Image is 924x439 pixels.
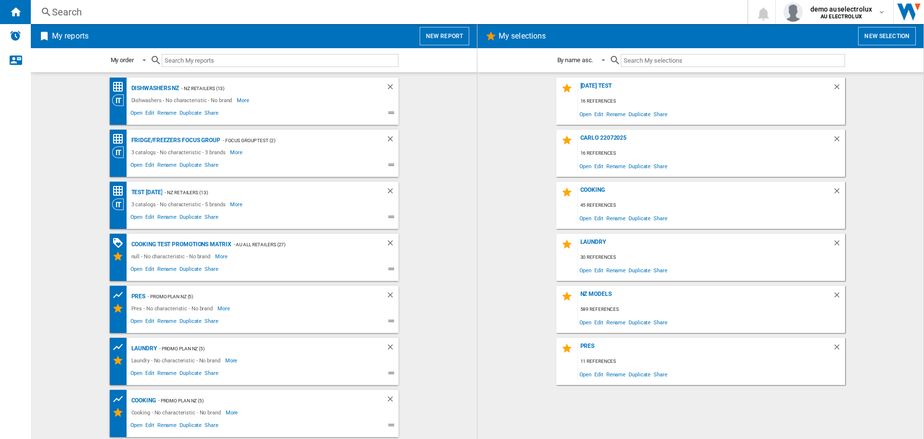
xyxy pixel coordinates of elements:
span: Edit [593,264,605,277]
span: Rename [156,369,178,380]
span: Open [578,160,593,173]
span: Rename [156,108,178,120]
span: Open [129,213,144,224]
span: Share [652,107,669,120]
span: Share [652,316,669,329]
div: Product prices grid [112,289,129,301]
div: My order [111,56,134,64]
span: Share [652,160,669,173]
span: Share [203,317,220,328]
div: Delete [386,291,398,303]
div: PROMOTIONS Matrix [112,237,129,249]
div: Delete [386,343,398,355]
div: Delete [833,343,845,356]
span: Share [203,265,220,276]
div: Delete [386,82,398,94]
span: Rename [156,265,178,276]
div: Laundry [129,343,157,355]
div: Pres [129,291,146,303]
div: test [DATE] [129,186,163,199]
div: 589 references [578,304,845,316]
div: Search [52,5,722,19]
span: Share [203,108,220,120]
span: Open [129,108,144,120]
span: Share [652,212,669,225]
div: NZ Models [578,291,833,304]
input: Search My reports [162,54,398,67]
span: Share [203,160,220,172]
span: More [218,303,231,314]
div: Price Matrix [112,81,129,93]
div: Dishwashers NZ [129,82,180,94]
img: alerts-logo.svg [10,30,21,41]
span: Open [129,160,144,172]
div: Pres - No characteristic - No brand [129,303,218,314]
div: - NZ Retailers (13) [162,186,366,199]
div: Delete [833,186,845,200]
span: Edit [144,369,156,380]
span: Edit [593,160,605,173]
div: My Selections [112,407,129,418]
div: Delete [833,82,845,95]
span: Rename [605,160,627,173]
span: Duplicate [627,160,652,173]
span: Edit [593,107,605,120]
div: - Focus Group Test (2) [220,134,367,146]
span: Share [203,369,220,380]
span: More [230,146,244,158]
span: Open [129,369,144,380]
img: profile.jpg [783,2,803,22]
div: Pres [578,343,833,356]
div: Delete [386,239,398,251]
span: Edit [144,108,156,120]
span: Open [129,265,144,276]
span: More [230,199,244,210]
div: By name asc. [557,56,593,64]
div: Cooking [129,395,156,407]
span: Duplicate [627,264,652,277]
div: Cooking test Promotions Matrix [129,239,231,251]
div: Fridge/Freezers Focus Group [129,134,220,146]
span: Duplicate [178,369,203,380]
div: 11 references [578,356,845,368]
span: Share [652,264,669,277]
div: My Selections [112,303,129,314]
span: Share [203,213,220,224]
span: Edit [144,213,156,224]
span: Rename [156,421,178,432]
div: Laundry - No characteristic - No brand [129,355,225,366]
div: - Promo Plan NZ (5) [157,343,367,355]
span: More [237,94,251,106]
h2: My reports [50,27,90,45]
span: Rename [605,212,627,225]
span: Edit [593,316,605,329]
div: [DATE] test [578,82,833,95]
div: - AU All retailers (27) [231,239,367,251]
div: Delete [833,239,845,252]
span: Open [578,316,593,329]
div: 30 references [578,252,845,264]
button: New selection [858,27,916,45]
div: Delete [833,134,845,147]
div: null - No characteristic - No brand [129,251,216,262]
div: 45 references [578,200,845,212]
span: Duplicate [178,265,203,276]
span: Open [578,107,593,120]
span: More [226,407,240,418]
span: Share [203,421,220,432]
div: Category View [112,146,129,158]
span: Open [129,317,144,328]
span: Duplicate [178,213,203,224]
span: Rename [605,368,627,381]
span: Edit [144,317,156,328]
span: Rename [156,160,178,172]
div: Delete [386,186,398,199]
span: Duplicate [178,421,203,432]
div: Laundry [578,239,833,252]
div: - Promo Plan NZ (5) [145,291,366,303]
span: Open [578,368,593,381]
div: My Selections [112,251,129,262]
span: Rename [605,316,627,329]
span: Open [578,212,593,225]
button: New report [420,27,469,45]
